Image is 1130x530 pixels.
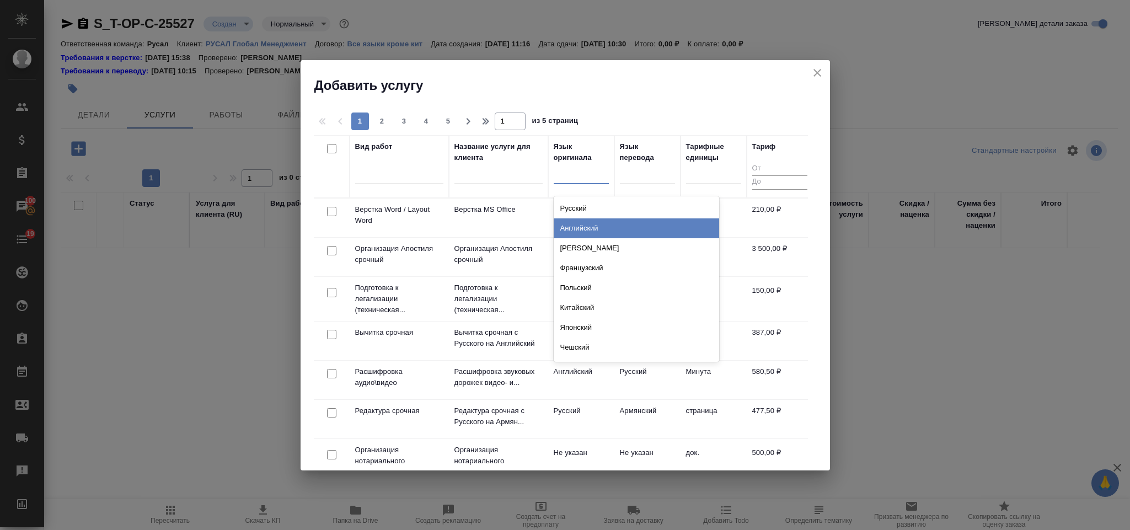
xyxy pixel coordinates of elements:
td: Не указан [614,442,681,480]
p: Вычитка срочная [355,327,443,338]
div: Вид работ [355,141,393,152]
button: close [809,65,826,81]
span: 5 [440,116,457,127]
td: 580,50 ₽ [747,361,813,399]
div: Название услуги для клиента [454,141,543,163]
td: 210,00 ₽ [747,199,813,237]
td: Не указан [548,238,614,276]
td: Не указан [548,442,614,480]
span: 2 [373,116,391,127]
td: 500,00 ₽ [747,442,813,480]
td: страница [681,400,747,438]
div: Язык перевода [620,141,675,163]
button: 4 [417,113,435,130]
td: Русский [548,400,614,438]
div: Чешский [554,338,719,357]
button: 2 [373,113,391,130]
p: Расшифровка аудио\видео [355,366,443,388]
input: До [752,175,807,189]
div: Сербский [554,357,719,377]
div: Китайский [554,298,719,318]
span: 4 [417,116,435,127]
td: 3 500,00 ₽ [747,238,813,276]
td: док. [681,442,747,480]
p: Верстка Word / Layout Word [355,204,443,226]
p: Верстка MS Office [454,204,543,215]
div: Польский [554,278,719,298]
span: 3 [395,116,413,127]
div: Язык оригинала [554,141,609,163]
td: 477,50 ₽ [747,400,813,438]
button: 5 [440,113,457,130]
p: Редактура срочная с Русского на Армян... [454,405,543,427]
td: 387,00 ₽ [747,322,813,360]
div: Французский [554,258,719,278]
div: Японский [554,318,719,338]
p: Организация Апостиля срочный [355,243,443,265]
p: Редактура срочная [355,405,443,416]
td: Английский [548,361,614,399]
td: 150,00 ₽ [747,280,813,318]
td: Русский [548,322,614,360]
p: Подготовка к легализации (техническая... [355,282,443,315]
td: Не указан [548,280,614,318]
h2: Добавить услугу [314,77,830,94]
td: Армянский [614,400,681,438]
input: От [752,162,807,176]
div: Русский [554,199,719,218]
div: Английский [554,218,719,238]
span: из 5 страниц [532,114,579,130]
p: Организация нотариального удостоверен... [355,445,443,478]
p: Вычитка срочная с Русского на Английский [454,327,543,349]
p: Подготовка к легализации (техническая... [454,282,543,315]
td: Не указан [548,199,614,237]
p: Организация нотариального удостоверен... [454,445,543,478]
td: Минута [681,361,747,399]
div: [PERSON_NAME] [554,238,719,258]
button: 3 [395,113,413,130]
td: Русский [614,361,681,399]
div: Тариф [752,141,776,152]
p: Организация Апостиля срочный [454,243,543,265]
div: Тарифные единицы [686,141,741,163]
p: Расшифровка звуковых дорожек видео- и... [454,366,543,388]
